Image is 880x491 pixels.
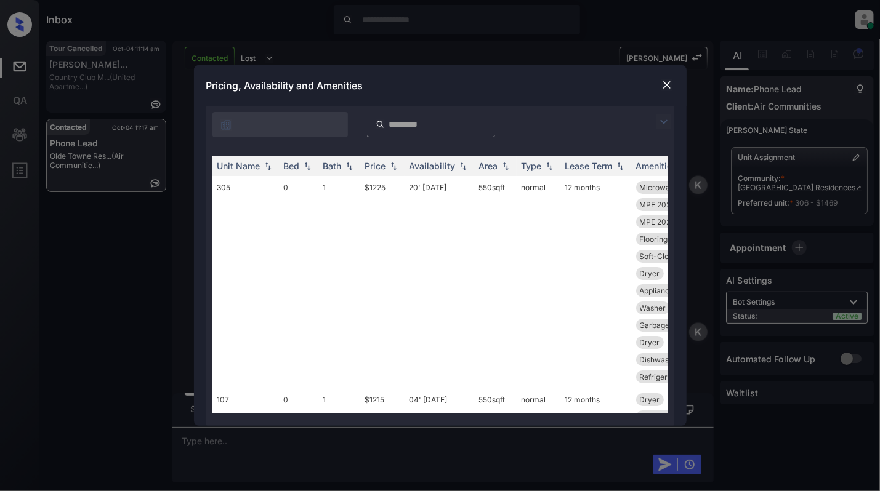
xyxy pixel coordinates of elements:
[640,269,660,278] span: Dryer
[640,252,701,261] span: Soft-Close Cabi...
[522,161,542,171] div: Type
[474,176,517,388] td: 550 sqft
[640,286,699,295] span: Appliances Stai...
[636,161,677,171] div: Amenities
[217,161,260,171] div: Unit Name
[560,176,631,388] td: 12 months
[656,114,671,129] img: icon-zuma
[640,217,708,226] span: MPE 2024 Hallwa...
[661,79,673,91] img: close
[614,162,626,170] img: sorting
[262,162,274,170] img: sorting
[640,183,679,192] span: Microwave
[565,161,613,171] div: Lease Term
[279,176,318,388] td: 0
[640,234,701,244] span: Flooring Wood 2...
[499,162,512,170] img: sorting
[318,176,360,388] td: 1
[640,321,704,330] span: Garbage disposa...
[301,162,313,170] img: sorting
[640,372,698,381] span: Refrigerator Le...
[479,161,498,171] div: Area
[640,303,666,313] span: Washer
[220,119,232,131] img: icon-zuma
[360,176,405,388] td: $1225
[640,338,660,347] span: Dryer
[405,176,474,388] td: 20' [DATE]
[457,162,469,170] img: sorting
[640,355,681,364] span: Dishwasher
[517,176,560,388] td: normal
[212,176,279,388] td: 305
[343,162,355,170] img: sorting
[640,412,688,421] span: Roller Shades
[543,162,555,170] img: sorting
[323,161,342,171] div: Bath
[194,65,687,106] div: Pricing, Availability and Amenities
[410,161,456,171] div: Availability
[365,161,386,171] div: Price
[376,119,385,130] img: icon-zuma
[387,162,400,170] img: sorting
[640,200,708,209] span: MPE 2024 Hallwa...
[284,161,300,171] div: Bed
[640,395,660,404] span: Dryer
